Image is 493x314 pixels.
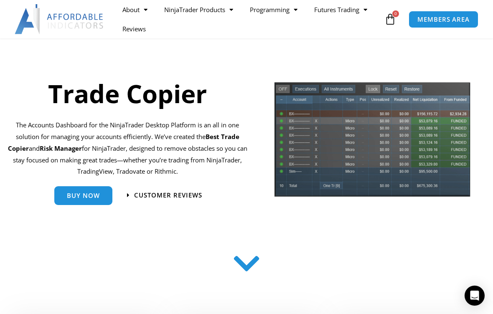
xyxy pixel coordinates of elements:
[67,192,100,199] span: Buy Now
[465,286,485,306] div: Open Intercom Messenger
[372,7,409,31] a: 0
[6,76,249,111] h1: Trade Copier
[8,132,239,152] b: Best Trade Copier
[15,4,104,34] img: LogoAI | Affordable Indicators – NinjaTrader
[40,144,82,152] strong: Risk Manager
[114,19,154,38] a: Reviews
[134,192,202,198] span: Customer Reviews
[409,11,478,28] a: MEMBERS AREA
[274,81,471,202] img: tradecopier | Affordable Indicators – NinjaTrader
[392,10,399,17] span: 0
[6,119,249,177] p: The Accounts Dashboard for the NinjaTrader Desktop Platform is an all in one solution for managin...
[127,192,202,198] a: Customer Reviews
[417,16,470,23] span: MEMBERS AREA
[54,186,112,205] a: Buy Now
